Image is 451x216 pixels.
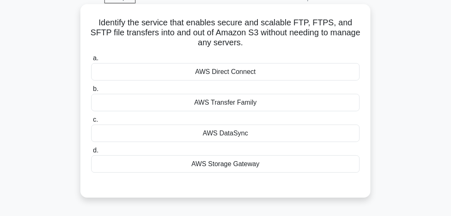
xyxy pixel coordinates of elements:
[93,54,98,61] span: a.
[93,147,98,154] span: d.
[91,155,360,173] div: AWS Storage Gateway
[90,17,361,48] h5: Identify the service that enables secure and scalable FTP, FTPS, and SFTP file transfers into and...
[91,125,360,142] div: AWS DataSync
[91,63,360,81] div: AWS Direct Connect
[91,94,360,111] div: AWS Transfer Family
[93,85,98,92] span: b.
[93,116,98,123] span: c.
